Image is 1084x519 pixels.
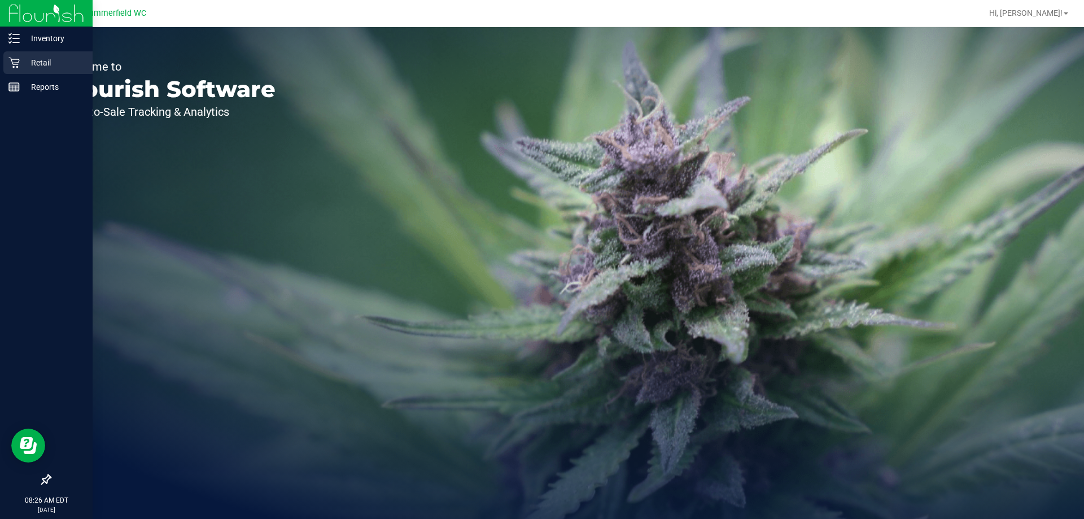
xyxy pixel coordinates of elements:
[84,8,146,18] span: Summerfield WC
[61,106,276,117] p: Seed-to-Sale Tracking & Analytics
[20,56,88,69] p: Retail
[8,57,20,68] inline-svg: Retail
[5,495,88,505] p: 08:26 AM EDT
[11,429,45,463] iframe: Resource center
[5,505,88,514] p: [DATE]
[61,61,276,72] p: Welcome to
[989,8,1063,18] span: Hi, [PERSON_NAME]!
[8,81,20,93] inline-svg: Reports
[8,33,20,44] inline-svg: Inventory
[20,80,88,94] p: Reports
[20,32,88,45] p: Inventory
[61,78,276,101] p: Flourish Software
